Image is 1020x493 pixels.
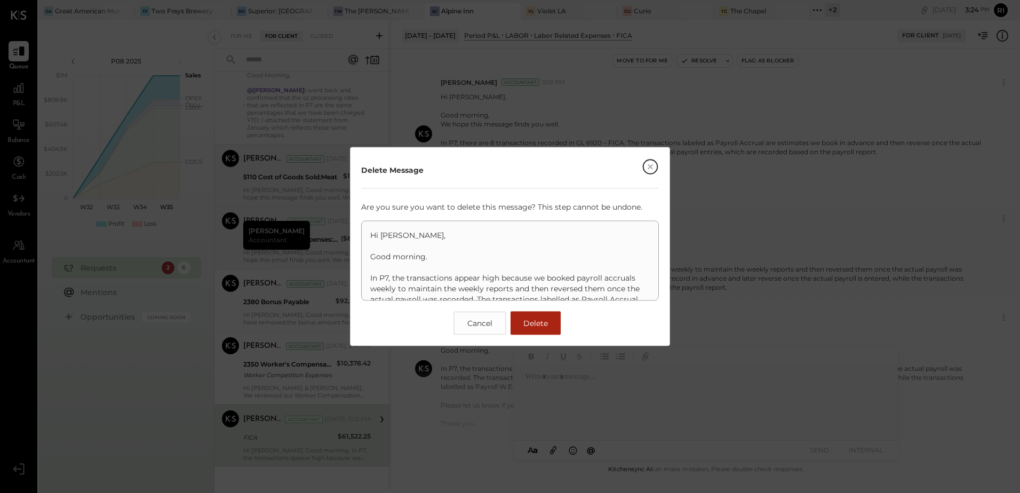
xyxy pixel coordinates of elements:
[370,251,650,262] div: Good morning.
[370,230,650,337] p: Hi [PERSON_NAME],
[523,319,548,328] span: Delete
[467,319,492,328] span: Cancel
[511,312,561,335] button: Delete
[370,273,650,337] div: In P7, the transactions appear high because we booked payroll accruals weekly to maintain the wee...
[453,312,506,335] button: Cancel
[361,202,659,212] p: Are you sure you want to delete this message? This step cannot be undone.
[361,165,424,176] div: Delete Message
